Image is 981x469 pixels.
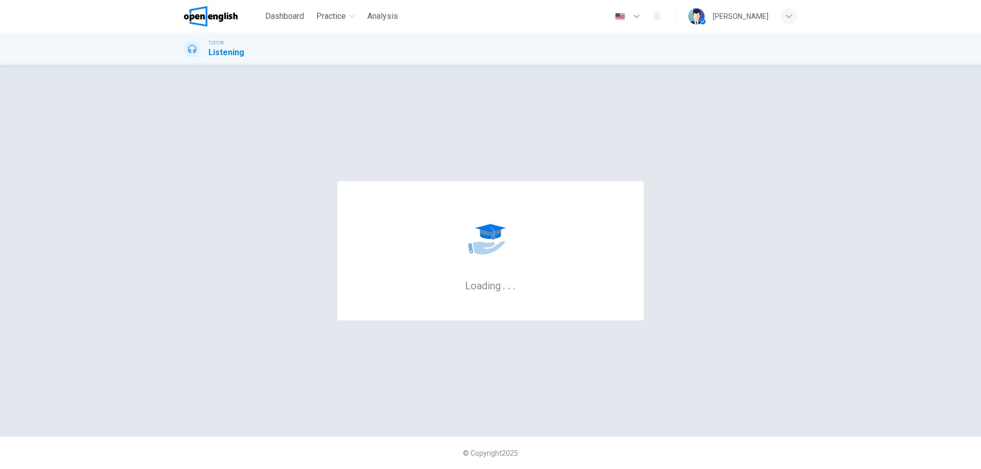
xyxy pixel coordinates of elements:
button: Dashboard [261,7,308,26]
img: Profile picture [688,8,705,24]
h6: . [512,276,516,293]
button: Analysis [363,7,402,26]
h1: Listening [208,46,244,59]
span: TOEIC® [208,39,224,46]
h6: . [502,276,506,293]
span: Analysis [367,10,398,22]
button: Practice [312,7,359,26]
img: en [614,13,626,20]
span: Practice [316,10,346,22]
a: OpenEnglish logo [184,6,261,27]
h6: . [507,276,511,293]
div: [PERSON_NAME] [713,10,768,22]
img: OpenEnglish logo [184,6,238,27]
span: © Copyright 2025 [463,449,518,457]
h6: Loading [465,279,516,292]
span: Dashboard [265,10,304,22]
